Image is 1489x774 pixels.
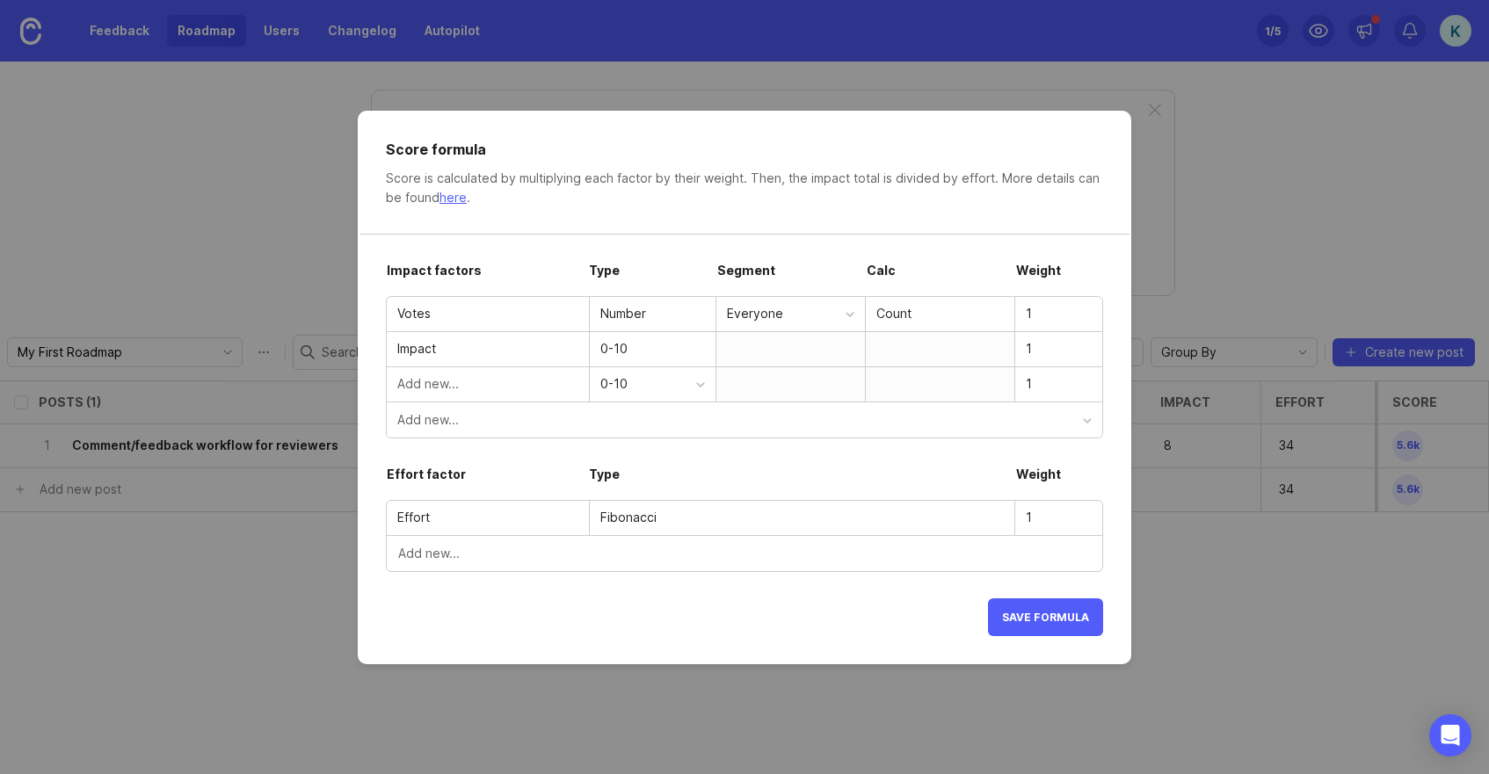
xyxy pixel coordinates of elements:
[590,304,657,323] div: Number
[866,261,1015,296] div: Calc
[386,261,588,296] div: Impact factors
[1015,261,1103,296] div: Weight
[988,598,1103,636] button: Save formula
[386,465,588,500] div: Effort factor
[727,304,846,323] div: Everyone
[386,169,1103,207] div: Score is calculated by multiplying each factor by their weight. Then, the impact total is divided...
[588,465,1015,500] div: Type
[716,261,866,296] div: Segment
[1002,611,1089,624] span: Save formula
[398,545,460,562] span: Add new...
[876,304,1004,323] div: Count
[600,508,1004,527] div: Fibonacci
[588,261,716,296] div: Type
[1015,465,1103,500] div: Weight
[600,339,705,358] div: 0-10
[386,139,1103,160] div: Score formula
[397,374,578,394] input: Add new...
[439,190,467,205] a: here
[600,374,696,394] div: 0-10
[397,410,1083,430] div: Add new...
[387,536,1102,571] button: Add new...
[1429,714,1471,756] div: Open Intercom Messenger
